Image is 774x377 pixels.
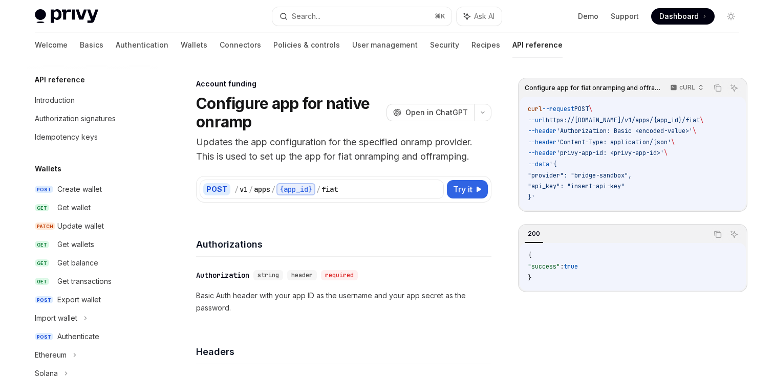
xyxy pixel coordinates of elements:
[27,254,158,272] a: GETGet balance
[564,262,578,271] span: true
[386,104,474,121] button: Open in ChatGPT
[27,128,158,146] a: Idempotency keys
[27,291,158,309] a: POSTExport wallet
[35,33,68,57] a: Welcome
[525,84,660,92] span: Configure app for fiat onramping and offramping.
[664,149,668,157] span: \
[234,184,239,194] div: /
[35,204,49,212] span: GET
[525,228,543,240] div: 200
[405,107,468,118] span: Open in ChatGPT
[35,94,75,106] div: Introduction
[27,109,158,128] a: Authorization signatures
[27,217,158,235] a: PATCHUpdate wallet
[196,94,382,131] h1: Configure app for native onramp
[556,149,664,157] span: 'privy-app-id: <privy-app-id>'
[528,149,556,157] span: --header
[711,228,724,241] button: Copy the contents from the code block
[27,180,158,198] a: POSTCreate wallet
[57,238,94,251] div: Get wallets
[203,183,230,195] div: POST
[471,33,500,57] a: Recipes
[35,163,61,175] h5: Wallets
[271,184,275,194] div: /
[57,202,91,214] div: Get wallet
[35,259,49,267] span: GET
[292,10,320,23] div: Search...
[35,312,77,324] div: Import wallet
[549,160,556,168] span: '{
[80,33,103,57] a: Basics
[589,105,592,113] span: \
[35,241,49,249] span: GET
[196,290,491,314] p: Basic Auth header with your app ID as the username and your app secret as the password.
[272,7,451,26] button: Search...⌘K
[196,237,491,251] h4: Authorizations
[57,275,112,287] div: Get transactions
[181,33,207,57] a: Wallets
[727,228,741,241] button: Ask AI
[528,138,556,146] span: --header
[574,105,589,113] span: POST
[273,33,340,57] a: Policies & controls
[57,183,102,195] div: Create wallet
[711,81,724,95] button: Copy the contents from the code block
[35,333,53,341] span: POST
[27,272,158,291] a: GETGet transactions
[671,138,675,146] span: \
[528,251,531,259] span: {
[542,105,574,113] span: --request
[254,184,270,194] div: apps
[316,184,320,194] div: /
[116,33,168,57] a: Authentication
[196,79,491,89] div: Account funding
[57,257,98,269] div: Get balance
[528,182,625,190] span: "api_key": "insert-api-key"
[35,349,67,361] div: Ethereum
[512,33,563,57] a: API reference
[196,270,249,280] div: Authorization
[556,138,671,146] span: 'Content-Type: application/json'
[249,184,253,194] div: /
[27,91,158,109] a: Introduction
[474,11,494,21] span: Ask AI
[578,11,598,21] a: Demo
[651,8,715,25] a: Dashboard
[27,235,158,254] a: GETGet wallets
[35,186,53,193] span: POST
[35,9,98,24] img: light logo
[457,7,502,26] button: Ask AI
[693,127,696,135] span: \
[240,184,248,194] div: v1
[447,180,488,198] button: Try it
[528,105,542,113] span: curl
[220,33,261,57] a: Connectors
[291,271,313,279] span: header
[321,270,358,280] div: required
[546,116,700,124] span: https://[DOMAIN_NAME]/v1/apps/{app_id}/fiat
[196,345,491,359] h4: Headers
[560,262,564,271] span: :
[57,220,104,232] div: Update wallet
[556,127,693,135] span: 'Authorization: Basic <encoded-value>'
[435,12,445,20] span: ⌘ K
[35,74,85,86] h5: API reference
[321,184,338,194] div: fiat
[723,8,739,25] button: Toggle dark mode
[35,113,116,125] div: Authorization signatures
[352,33,418,57] a: User management
[664,79,708,97] button: cURL
[35,131,98,143] div: Idempotency keys
[611,11,639,21] a: Support
[679,83,695,92] p: cURL
[528,193,535,202] span: }'
[528,262,560,271] span: "success"
[727,81,741,95] button: Ask AI
[659,11,699,21] span: Dashboard
[35,296,53,304] span: POST
[430,33,459,57] a: Security
[528,160,549,168] span: --data
[57,294,101,306] div: Export wallet
[35,278,49,285] span: GET
[57,330,99,343] div: Authenticate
